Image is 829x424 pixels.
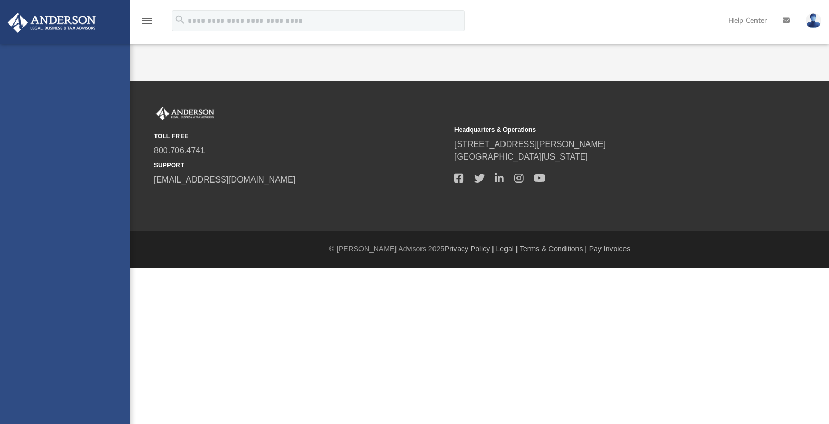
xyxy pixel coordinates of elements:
[454,140,606,149] a: [STREET_ADDRESS][PERSON_NAME]
[5,13,99,33] img: Anderson Advisors Platinum Portal
[496,245,518,253] a: Legal |
[154,161,447,170] small: SUPPORT
[130,244,829,255] div: © [PERSON_NAME] Advisors 2025
[589,245,630,253] a: Pay Invoices
[444,245,494,253] a: Privacy Policy |
[154,175,295,184] a: [EMAIL_ADDRESS][DOMAIN_NAME]
[154,107,217,120] img: Anderson Advisors Platinum Portal
[806,13,821,28] img: User Pic
[141,20,153,27] a: menu
[141,15,153,27] i: menu
[154,131,447,141] small: TOLL FREE
[454,125,748,135] small: Headquarters & Operations
[174,14,186,26] i: search
[154,146,205,155] a: 800.706.4741
[520,245,587,253] a: Terms & Conditions |
[454,152,588,161] a: [GEOGRAPHIC_DATA][US_STATE]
